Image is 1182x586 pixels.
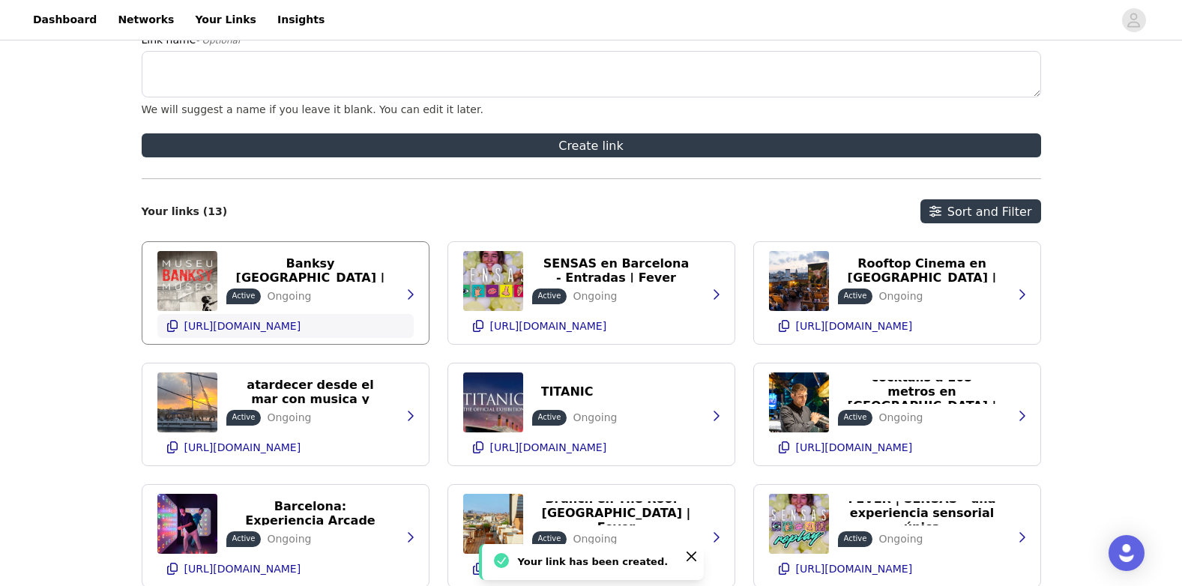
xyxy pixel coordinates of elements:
[463,314,720,338] button: [URL][DOMAIN_NAME]
[186,3,265,37] a: Your Links
[541,384,594,399] p: TITANIC
[232,290,256,301] p: Active
[24,3,106,37] a: Dashboard
[157,372,217,432] img: Barcelona: Maravíllate con el atardecer desde el mar con musica y Copa de Bienvenida! - | Fever
[769,435,1025,459] button: [URL][DOMAIN_NAME]
[838,380,1007,404] button: Masterclass 3 cocktails a 105 metros en [GEOGRAPHIC_DATA] | Fever
[267,410,311,426] p: Ongoing
[769,557,1025,581] button: [URL][DOMAIN_NAME]
[847,242,998,299] p: Entradas Open-Air Rooftop Cinema en [GEOGRAPHIC_DATA] | Fever
[109,3,183,37] a: Networks
[847,356,998,427] p: Masterclass 3 cocktails a 105 metros en [GEOGRAPHIC_DATA] | Fever
[573,410,617,426] p: Ongoing
[844,290,867,301] p: Active
[142,133,1041,157] button: Create link
[157,251,217,311] img: Entradas Museo Banksy Barcelona | Fever
[847,492,998,534] p: FEVER | SENSAS - una experiencia sensorial única
[920,199,1041,223] button: Sort and Filter
[232,411,256,423] p: Active
[538,290,561,301] p: Active
[532,259,701,283] button: SENSAS en Barcelona - Entradas | Fever
[796,320,913,332] p: [URL][DOMAIN_NAME]
[463,372,523,432] img: Entradas TITANIC: THE OFFICIAL EXHIBITION en Barcelona | Fever
[490,320,607,332] p: [URL][DOMAIN_NAME]
[232,533,256,544] p: Active
[157,557,414,581] button: [URL][DOMAIN_NAME]
[769,494,829,554] img: SENSAS en Barcelona - Entradas | Fever
[878,531,923,547] p: Ongoing
[844,411,867,423] p: Active
[490,441,607,453] p: [URL][DOMAIN_NAME]
[518,553,674,571] div: Your link has been created.
[226,380,395,404] button: [GEOGRAPHIC_DATA]: Maravíllate con el atardecer desde el mar con musica y Copa de Bienvenida! - |...
[573,289,617,304] p: Ongoing
[844,533,867,544] p: Active
[184,563,301,575] p: [URL][DOMAIN_NAME]
[541,256,692,285] p: SENSAS en Barcelona - Entradas | Fever
[683,547,701,565] button: Close
[463,435,720,459] button: [URL][DOMAIN_NAME]
[268,3,334,37] a: Insights
[532,501,701,525] button: Brunch en The Roof - [GEOGRAPHIC_DATA] | Fever
[226,259,395,283] button: Entradas Museo Banksy [GEOGRAPHIC_DATA] | Fever
[769,314,1025,338] button: [URL][DOMAIN_NAME]
[184,320,301,332] p: [URL][DOMAIN_NAME]
[157,435,414,459] button: [URL][DOMAIN_NAME]
[463,251,523,311] img: SENSAS en Barcelona - Entradas | Fever
[226,501,395,525] button: Entradas SPARK81 Barcelona: Experiencia Arcade Inmersiva | Fever
[796,441,913,453] p: [URL][DOMAIN_NAME]
[538,411,561,423] p: Active
[235,242,386,299] p: Entradas Museo Banksy [GEOGRAPHIC_DATA] | Fever
[573,531,617,547] p: Ongoing
[157,314,414,338] button: [URL][DOMAIN_NAME]
[769,372,829,432] img: Masterclass 3 cocktails a 105 metros en Barcelona | Fever
[878,410,923,426] p: Ongoing
[463,494,523,554] img: Brunch en The Roof - Barcelona | Fever
[769,251,829,311] img: Entradas Open-Air Rooftop Cinema en El Palace Barcelona | Fever
[538,533,561,544] p: Active
[532,380,603,404] button: TITANIC
[796,563,913,575] p: [URL][DOMAIN_NAME]
[1109,535,1145,571] div: Open Intercom Messenger
[142,205,228,218] h2: Your links (13)
[878,289,923,304] p: Ongoing
[1127,8,1141,32] div: avatar
[267,289,311,304] p: Ongoing
[463,557,720,581] button: [URL][DOMAIN_NAME]
[267,531,311,547] p: Ongoing
[157,494,217,554] img: Entradas SPARK81 Barcelona: Experiencia Arcade Inmersiva | Fever
[235,349,386,435] p: [GEOGRAPHIC_DATA]: Maravíllate con el atardecer desde el mar con musica y Copa de Bienvenida! - |...
[196,35,240,46] span: - Optional
[838,501,1007,525] button: FEVER | SENSAS - una experiencia sensorial única
[142,103,1041,115] div: We will suggest a name if you leave it blank. You can edit it later.
[541,492,692,534] p: Brunch en The Roof - [GEOGRAPHIC_DATA] | Fever
[838,259,1007,283] button: Entradas Open-Air Rooftop Cinema en [GEOGRAPHIC_DATA] | Fever
[184,441,301,453] p: [URL][DOMAIN_NAME]
[235,485,386,542] p: Entradas SPARK81 Barcelona: Experiencia Arcade Inmersiva | Fever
